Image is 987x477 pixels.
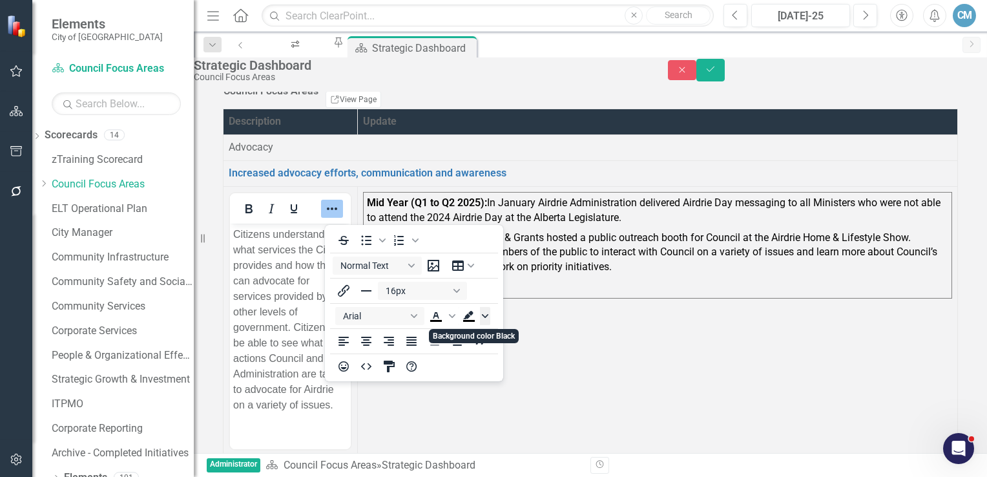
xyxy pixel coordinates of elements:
div: Background color Black [458,307,490,325]
p: In April Government Relations & Grants hosted a public outreach booth for Council at the Airdrie ... [367,228,948,278]
a: ITPMO [52,397,194,412]
a: Council Focus Areas [284,459,377,471]
small: City of [GEOGRAPHIC_DATA] [52,32,163,42]
span: Arial [343,311,406,321]
button: [DATE]-25 [751,4,850,27]
a: Community Infrastructure [52,250,194,265]
a: Corporate Services [52,324,194,339]
button: Block Normal Text [333,257,422,275]
iframe: Intercom live chat [943,433,974,464]
span: 16px [386,286,449,296]
button: Table [445,257,481,275]
strong: Mid Year (Q1 to Q2 2025): [367,196,487,209]
a: Council Focus Areas [52,61,181,76]
button: Underline [283,200,305,218]
span: Advocacy [229,141,273,153]
input: Search ClearPoint... [262,5,714,27]
div: Strategic Dashboard [382,459,475,471]
span: Administrator [207,458,260,473]
button: Italic [260,200,282,218]
input: Search Below... [52,92,181,115]
a: Increased advocacy efforts, communication and awareness [229,167,506,179]
button: Bold [238,200,260,218]
button: Insert image [422,257,444,275]
a: zTraining Scorecard [52,153,194,167]
button: Strikethrough [333,231,355,249]
button: Blockquote [468,332,490,350]
button: Font Arial [335,307,424,325]
button: Horizontal line [355,282,377,300]
div: Bullet list [355,231,388,249]
button: Emojis [333,357,355,376]
span: Search [665,10,692,20]
a: Community Safety and Social Services [52,275,194,290]
button: Align left [333,332,355,350]
div: Council Focus Areas [194,72,642,82]
div: Strategic Dashboard [372,40,473,56]
button: Reveal or hide additional toolbar items [321,200,343,218]
button: CM [953,4,976,27]
button: CSS Editor [378,357,400,376]
a: Strategic Growth & Investment [52,372,194,387]
div: Update [363,114,952,129]
span: Elements [52,16,163,32]
div: Numbered list [388,231,421,249]
button: Search [646,6,711,25]
a: Community Services [52,299,194,314]
button: Justify [400,332,422,350]
a: Council Focus Areas [52,177,194,192]
div: My Workspace [265,48,320,65]
a: View Page [326,91,381,108]
button: Help [400,357,422,376]
a: Scorecards [45,128,98,143]
button: HTML Editor [355,357,377,376]
h3: Council Focus Areas [223,85,318,97]
a: Corporate Reporting [52,421,194,436]
a: People & Organizational Effectiveness [52,348,194,363]
button: Font size 16px [378,282,467,300]
iframe: Rich Text Area [230,224,351,449]
div: » [265,458,581,473]
div: 14 [104,130,125,141]
a: ELT Operational Plan [52,202,194,217]
button: Align center [355,332,377,350]
div: Insert Data HTML Token [229,450,352,465]
span: Normal Text [340,260,404,271]
button: Align right [378,332,400,350]
button: Increase indent [446,332,468,350]
div: Text color Black [425,307,457,325]
div: Description [229,114,352,129]
div: Strategic Dashboard [194,58,642,72]
div: [DATE]-25 [756,8,846,24]
button: Decrease indent [423,332,445,350]
a: Archive - Completed Initiatives [52,446,194,461]
a: My Workspace [254,36,332,52]
a: City Manager [52,226,194,240]
button: Insert/edit link [333,282,355,300]
img: ClearPoint Strategy [6,14,30,38]
p: In January Airdrie Administration delivered Airdrie Day messaging to all Ministers who were not a... [367,196,948,228]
